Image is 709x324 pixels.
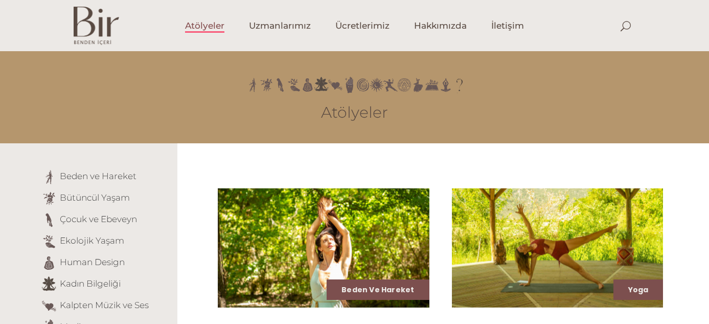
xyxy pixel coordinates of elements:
[414,20,467,32] span: Hakkımızda
[60,192,130,203] a: Bütüncül Yaşam
[185,20,224,32] span: Atölyeler
[60,278,121,289] a: Kadın Bilgeliği
[491,20,524,32] span: İletişim
[335,20,390,32] span: Ücretlerimiz
[341,285,414,295] a: Beden ve Hareket
[249,20,311,32] span: Uzmanlarımız
[60,171,136,181] a: Beden ve Hareket
[60,300,149,310] a: Kalpten Müzik ve Ses
[60,257,125,267] a: Human Design
[628,285,649,295] a: Yoga
[60,235,124,246] a: Ekolojik Yaşam
[60,214,137,224] a: Çocuk ve Ebeveyn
